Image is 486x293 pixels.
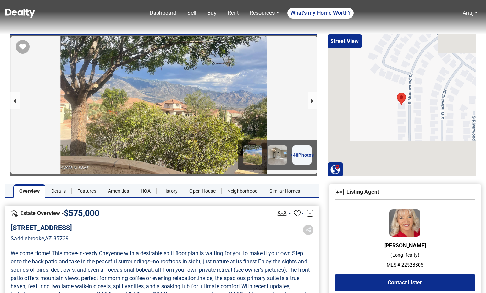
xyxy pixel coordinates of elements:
[11,250,305,265] span: Step onto the back patio and take in the peaceful surroundings--no rooftops in sight, just nature...
[292,145,312,165] a: +48Photos
[335,251,475,259] p: ( Long Realty )
[11,235,72,243] p: Saddlebrooke , AZ 85739
[11,224,72,232] h5: [STREET_ADDRESS]
[71,184,102,198] a: Features
[147,6,179,20] a: Dashboard
[185,6,199,20] a: Sell
[11,258,309,273] span: Enjoy the sights and sounds of birds, deer, owls, and even an occasional bobcat, all from your ow...
[389,209,420,237] img: Agent
[268,145,287,165] img: Image
[205,6,219,20] a: Buy
[5,9,35,18] img: Dealty - Buy, Sell & Rent Homes
[45,184,71,198] a: Details
[463,10,474,16] a: Anuj
[11,267,311,290] span: The front patio offers mountain views, perfect for morning coffee or evening relaxation.Inside, t...
[335,189,344,195] img: Agent
[11,210,276,217] h4: Estate Overview -
[294,210,301,217] img: Favourites
[10,92,20,109] button: previous slide / item
[307,210,313,217] a: -
[276,207,288,219] img: Listing View
[335,261,475,269] p: MLS # 22523305
[135,184,156,198] a: HOA
[225,6,241,20] a: Rent
[335,274,475,291] button: Contact Lister
[64,211,99,216] span: $ 575,000
[11,210,18,217] img: Overview
[247,6,281,20] a: Resources
[302,209,303,217] span: -
[308,92,317,109] button: next slide / item
[13,184,45,198] a: Overview
[328,34,362,48] button: Street View
[335,189,475,195] h4: Listing Agent
[287,8,354,19] a: What's my Home Worth?
[11,250,292,257] span: Welcome Home! This move-in-ready Cheyenne with a desirable split floor plan is waiting for you to...
[460,6,481,20] a: Anuj
[243,145,262,165] img: Image
[335,242,475,249] h6: [PERSON_NAME]
[156,184,184,198] a: History
[289,209,290,217] span: -
[264,184,306,198] a: Similar Homes
[3,272,24,293] iframe: BigID CMP Widget
[221,184,264,198] a: Neighborhood
[330,164,340,174] img: Search Homes at Dealty
[184,184,221,198] a: Open House
[102,184,135,198] a: Amenities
